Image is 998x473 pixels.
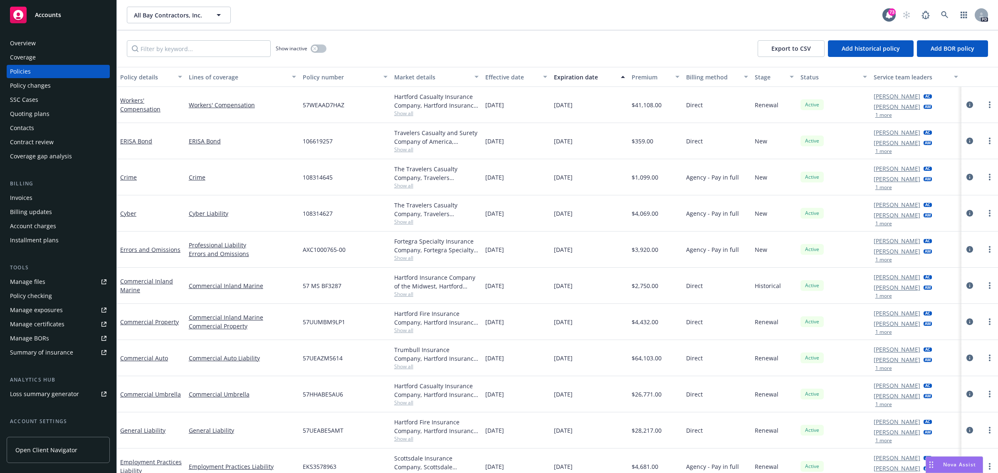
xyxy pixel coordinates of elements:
[804,318,820,325] span: Active
[189,390,296,399] a: Commercial Umbrella
[10,332,49,345] div: Manage BORs
[554,173,573,182] span: [DATE]
[554,318,573,326] span: [DATE]
[686,354,703,362] span: Direct
[391,67,482,87] button: Market details
[7,191,110,204] a: Invoices
[7,234,110,247] a: Installment plans
[985,136,995,146] a: more
[554,462,573,471] span: [DATE]
[120,137,152,145] a: ERISA Bond
[755,101,778,109] span: Renewal
[888,8,896,16] div: 73
[804,101,820,108] span: Active
[874,453,920,462] a: [PERSON_NAME]
[926,456,983,473] button: Nova Assist
[875,402,892,407] button: 1 more
[10,205,52,219] div: Billing updates
[755,390,778,399] span: Renewal
[985,172,995,182] a: more
[10,150,72,163] div: Coverage gap analysis
[875,366,892,371] button: 1 more
[394,327,479,334] span: Show all
[965,244,975,254] a: circleInformation
[755,173,767,182] span: New
[7,219,110,233] a: Account charges
[7,93,110,106] a: SSC Cases
[686,209,739,218] span: Agency - Pay in full
[7,303,110,317] a: Manage exposures
[303,390,343,399] span: 57HHABE5AU6
[874,200,920,209] a: [PERSON_NAME]
[804,463,820,470] span: Active
[303,101,344,109] span: 57WEAAD7HAZ
[394,218,479,225] span: Show all
[874,138,920,147] a: [PERSON_NAME]
[299,67,391,87] button: Policy number
[120,277,173,294] a: Commercial Inland Marine
[874,428,920,436] a: [PERSON_NAME]
[965,425,975,435] a: circleInformation
[485,73,538,81] div: Effective date
[7,376,110,384] div: Analytics hub
[7,417,110,426] div: Account settings
[7,275,110,288] a: Manage files
[485,173,504,182] span: [DATE]
[956,7,972,23] a: Switch app
[874,102,920,111] a: [PERSON_NAME]
[804,426,820,434] span: Active
[755,281,781,290] span: Historical
[554,209,573,218] span: [DATE]
[874,319,920,328] a: [PERSON_NAME]
[804,246,820,253] span: Active
[875,257,892,262] button: 1 more
[10,191,32,204] div: Invoices
[874,417,920,426] a: [PERSON_NAME]
[632,462,658,471] span: $4,681.00
[303,426,343,435] span: 57UEABE5AMT
[554,137,573,145] span: [DATE]
[394,418,479,435] div: Hartford Fire Insurance Company, Hartford Insurance Group
[189,322,296,330] a: Commercial Property
[874,283,920,292] a: [PERSON_NAME]
[683,67,751,87] button: Billing method
[842,44,900,52] span: Add historical policy
[303,73,378,81] div: Policy number
[276,45,307,52] span: Show inactive
[632,426,662,435] span: $28,217.00
[870,67,962,87] button: Service team leaders
[874,464,920,473] a: [PERSON_NAME]
[189,73,287,81] div: Lines of coverage
[303,137,333,145] span: 106619257
[800,73,858,81] div: Status
[189,137,296,145] a: ERISA Bond
[632,318,658,326] span: $4,432.00
[875,113,892,118] button: 1 more
[394,382,479,399] div: Hartford Casualty Insurance Company, Hartford Insurance Group
[394,201,479,218] div: The Travelers Casualty Company, Travelers Insurance
[394,454,479,471] div: Scottsdale Insurance Company, Scottsdale Insurance Company (Nationwide), CRC Group
[35,12,61,18] span: Accounts
[7,51,110,64] a: Coverage
[875,330,892,335] button: 1 more
[686,281,703,290] span: Direct
[7,3,110,27] a: Accounts
[10,346,73,359] div: Summary of insurance
[303,462,336,471] span: EKS3578963
[874,211,920,219] a: [PERSON_NAME]
[303,209,333,218] span: 108314627
[7,346,110,359] a: Summary of insurance
[127,40,271,57] input: Filter by keyword...
[189,313,296,322] a: Commercial Inland Marine
[875,185,892,190] button: 1 more
[632,101,662,109] span: $41,108.00
[10,303,63,317] div: Manage exposures
[755,354,778,362] span: Renewal
[985,317,995,327] a: more
[7,318,110,331] a: Manage certificates
[189,241,296,249] a: Professional Liability
[120,246,180,254] a: Errors and Omissions
[485,462,504,471] span: [DATE]
[874,355,920,364] a: [PERSON_NAME]
[10,51,36,64] div: Coverage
